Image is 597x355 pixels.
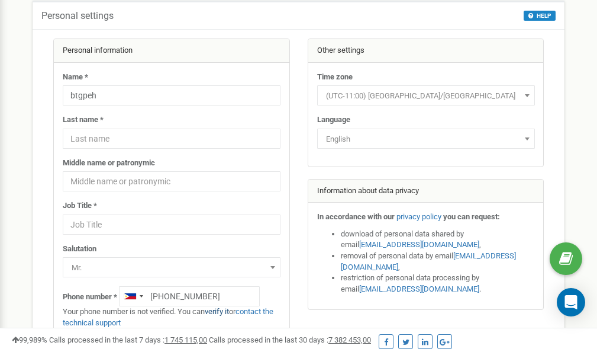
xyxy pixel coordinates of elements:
[120,287,147,306] div: Telephone country code
[67,260,276,276] span: Mr.
[63,257,280,277] span: Mr.
[54,39,289,63] div: Personal information
[321,131,531,148] span: English
[443,212,500,221] strong: you can request:
[341,273,535,295] li: restriction of personal data processing by email .
[359,284,479,293] a: [EMAIL_ADDRESS][DOMAIN_NAME]
[12,335,47,344] span: 99,989%
[317,129,535,149] span: English
[308,180,544,203] div: Information about data privacy
[317,72,353,83] label: Time zone
[41,11,114,21] h5: Personal settings
[63,171,280,191] input: Middle name or patronymic
[63,306,280,328] p: Your phone number is not verified. You can or
[341,251,535,273] li: removal of personal data by email ,
[63,292,117,303] label: Phone number *
[205,307,229,316] a: verify it
[63,215,280,235] input: Job Title
[63,129,280,149] input: Last name
[524,11,556,21] button: HELP
[49,335,207,344] span: Calls processed in the last 7 days :
[317,114,350,126] label: Language
[317,212,395,221] strong: In accordance with our
[396,212,441,221] a: privacy policy
[557,288,585,316] div: Open Intercom Messenger
[359,240,479,249] a: [EMAIL_ADDRESS][DOMAIN_NAME]
[317,85,535,105] span: (UTC-11:00) Pacific/Midway
[341,251,516,271] a: [EMAIL_ADDRESS][DOMAIN_NAME]
[308,39,544,63] div: Other settings
[321,88,531,104] span: (UTC-11:00) Pacific/Midway
[63,244,96,255] label: Salutation
[63,72,88,83] label: Name *
[209,335,371,344] span: Calls processed in the last 30 days :
[63,114,104,126] label: Last name *
[119,286,260,306] input: +1-800-555-55-55
[63,85,280,105] input: Name
[341,229,535,251] li: download of personal data shared by email ,
[63,200,97,212] label: Job Title *
[63,307,273,327] a: contact the technical support
[63,158,155,169] label: Middle name or patronymic
[328,335,371,344] u: 7 382 453,00
[164,335,207,344] u: 1 745 115,00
